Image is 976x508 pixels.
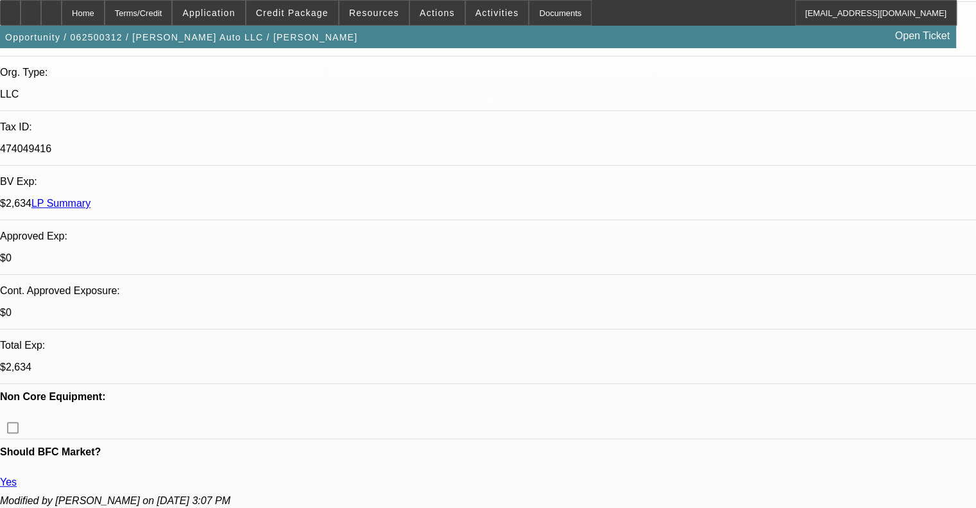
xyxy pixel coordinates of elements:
span: Actions [420,8,455,18]
a: Open Ticket [890,25,955,47]
button: Activities [466,1,529,25]
span: Opportunity / 062500312 / [PERSON_NAME] Auto LLC / [PERSON_NAME] [5,32,357,42]
span: Application [182,8,235,18]
button: Actions [410,1,465,25]
span: Credit Package [256,8,329,18]
a: LP Summary [31,198,90,209]
button: Credit Package [246,1,338,25]
span: Resources [349,8,399,18]
button: Resources [339,1,409,25]
span: Activities [475,8,519,18]
button: Application [173,1,244,25]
